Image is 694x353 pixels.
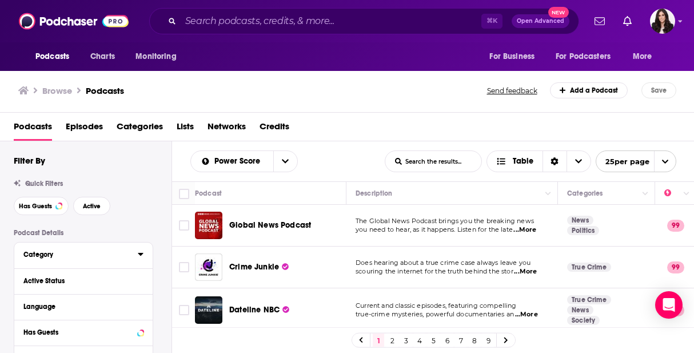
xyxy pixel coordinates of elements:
[515,310,538,319] span: ...More
[567,295,611,304] a: True Crime
[482,334,494,347] a: 9
[83,203,101,209] span: Active
[639,187,652,201] button: Column Actions
[42,85,72,96] h3: Browse
[567,226,599,235] a: Politics
[208,117,246,141] a: Networks
[35,49,69,65] span: Podcasts
[27,46,84,68] button: open menu
[273,151,297,172] button: open menu
[625,46,667,68] button: open menu
[214,157,264,165] span: Power Score
[373,334,384,347] a: 1
[556,49,611,65] span: For Podcasters
[260,117,289,141] a: Credits
[23,273,143,288] button: Active Status
[229,220,311,231] a: Global News Podcast
[567,316,600,325] a: Society
[633,49,652,65] span: More
[680,187,693,201] button: Column Actions
[619,11,636,31] a: Show notifications dropdown
[550,82,628,98] a: Add a Podcast
[513,157,533,165] span: Table
[356,187,392,200] div: Description
[14,197,69,215] button: Has Guests
[195,212,222,239] img: Global News Podcast
[567,216,593,225] a: News
[356,310,514,318] span: true-crime mysteries, powerful documentaries an
[428,334,439,347] a: 5
[117,117,163,141] span: Categories
[83,46,122,68] a: Charts
[190,150,298,172] h2: Choose List sort
[86,85,124,96] a: Podcasts
[543,151,567,172] div: Sort Direction
[229,261,289,273] a: Crime Junkie
[23,251,130,259] div: Category
[455,334,466,347] a: 7
[25,180,63,188] span: Quick Filters
[512,14,569,28] button: Open AdvancedNew
[590,11,609,31] a: Show notifications dropdown
[386,334,398,347] a: 2
[90,49,115,65] span: Charts
[66,117,103,141] a: Episodes
[514,267,537,276] span: ...More
[484,86,541,96] button: Send feedback
[567,263,611,272] a: True Crime
[541,187,555,201] button: Column Actions
[650,9,675,34] span: Logged in as RebeccaShapiro
[14,229,153,237] p: Podcast Details
[14,117,52,141] a: Podcasts
[650,9,675,34] button: Show profile menu
[149,8,579,34] div: Search podcasts, credits, & more...
[195,296,222,324] img: Dateline NBC
[181,12,481,30] input: Search podcasts, credits, & more...
[489,49,535,65] span: For Business
[179,305,189,315] span: Toggle select row
[23,277,136,285] div: Active Status
[19,203,52,209] span: Has Guests
[548,7,569,18] span: New
[655,291,683,319] div: Open Intercom Messenger
[23,325,143,339] button: Has Guests
[177,117,194,141] a: Lists
[191,157,273,165] button: open menu
[23,303,136,311] div: Language
[356,267,513,275] span: scouring the internet for the truth behind the stor
[356,302,517,310] span: Current and classic episodes, featuring compelling
[229,220,311,230] span: Global News Podcast
[19,10,129,32] img: Podchaser - Follow, Share and Rate Podcasts
[517,18,564,24] span: Open Advanced
[596,153,649,170] span: 25 per page
[667,220,684,231] p: 99
[596,150,676,172] button: open menu
[179,220,189,231] span: Toggle select row
[14,155,45,166] h2: Filter By
[481,46,549,68] button: open menu
[567,306,593,315] a: News
[23,328,134,336] div: Has Guests
[23,247,138,261] button: Category
[195,253,222,281] img: Crime Junkie
[664,187,680,200] div: Power Score
[667,261,684,273] p: 99
[414,334,425,347] a: 4
[23,299,143,314] button: Language
[356,217,534,225] span: The Global News Podcast brings you the breaking news
[229,305,280,315] span: Dateline NBC
[441,334,453,347] a: 6
[486,150,591,172] h2: Choose View
[567,187,603,200] div: Categories
[135,49,176,65] span: Monitoring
